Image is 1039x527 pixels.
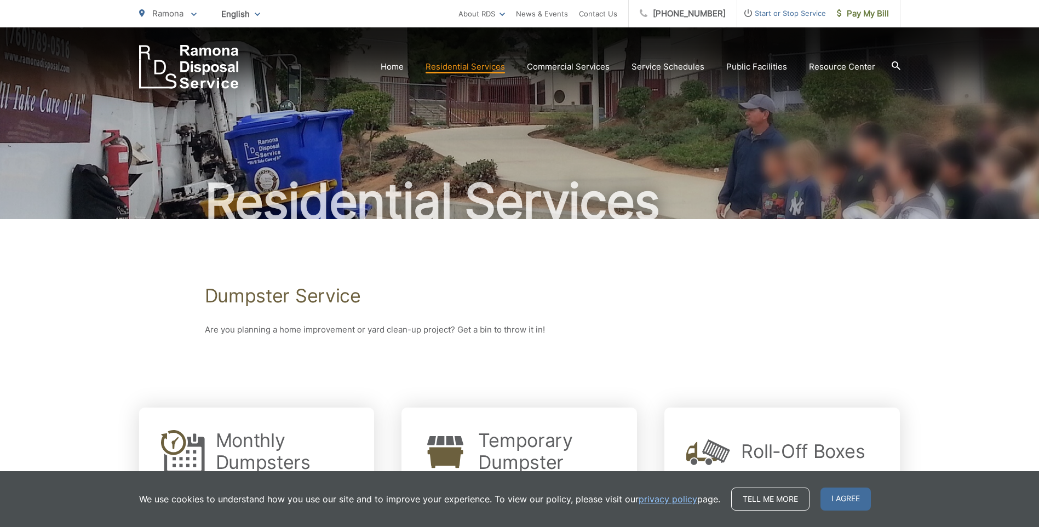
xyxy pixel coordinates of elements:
[205,285,835,307] h1: Dumpster Service
[426,60,505,73] a: Residential Services
[205,323,835,336] p: Are you planning a home improvement or yard clean-up project? Get a bin to throw it in!
[139,174,900,229] h2: Residential Services
[381,60,404,73] a: Home
[837,7,889,20] span: Pay My Bill
[139,492,720,506] p: We use cookies to understand how you use our site and to improve your experience. To view our pol...
[527,60,610,73] a: Commercial Services
[458,7,505,20] a: About RDS
[478,429,615,473] h2: Temporary Dumpster
[152,8,183,19] span: Ramona
[820,488,871,511] span: I agree
[741,440,865,462] h2: Roll-Off Boxes
[516,7,568,20] a: News & Events
[726,60,787,73] a: Public Facilities
[809,60,875,73] a: Resource Center
[639,492,697,506] a: privacy policy
[579,7,617,20] a: Contact Us
[216,429,353,473] h2: Monthly Dumpsters
[213,4,268,24] span: English
[139,45,239,89] a: EDCD logo. Return to the homepage.
[632,60,704,73] a: Service Schedules
[731,488,810,511] a: Tell me more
